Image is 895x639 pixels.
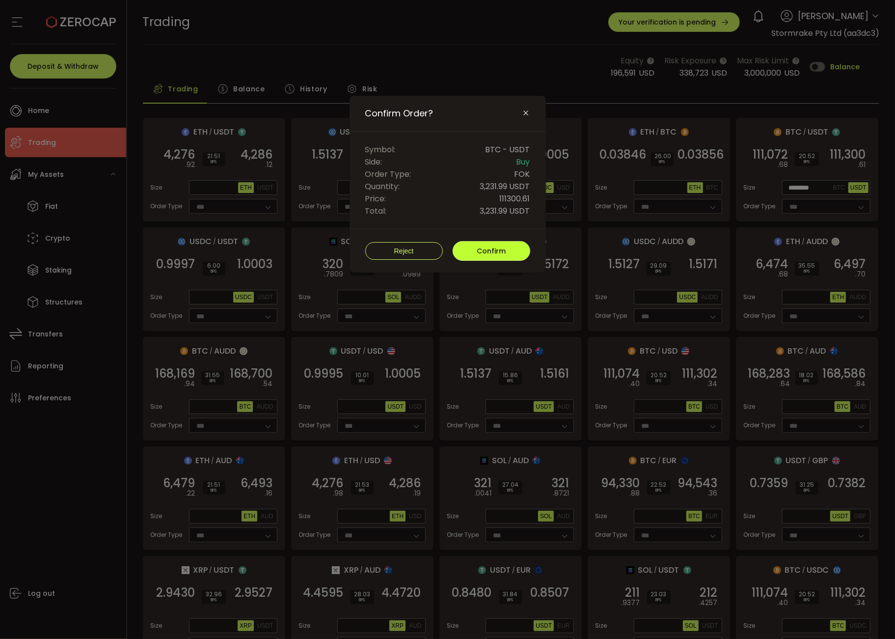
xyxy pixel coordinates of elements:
span: Confirm [477,246,506,256]
span: 111300.61 [500,193,530,205]
button: Reject [365,242,443,260]
span: Buy [516,156,530,168]
span: BTC - USDT [486,143,530,156]
button: Close [522,109,530,118]
button: Confirm [453,241,530,261]
span: 3,231.99 USDT [480,205,530,217]
span: Reject [394,247,414,255]
span: Order Type: [365,168,411,180]
span: 3,231.99 USDT [480,180,530,193]
span: Side: [365,156,382,168]
span: FOK [515,168,530,180]
span: Symbol: [365,143,396,156]
span: Confirm Order? [365,108,434,119]
span: Price: [365,193,386,205]
iframe: Chat Widget [779,533,895,639]
span: Quantity: [365,180,400,193]
span: Total: [365,205,387,217]
div: Confirm Order? [350,96,546,273]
